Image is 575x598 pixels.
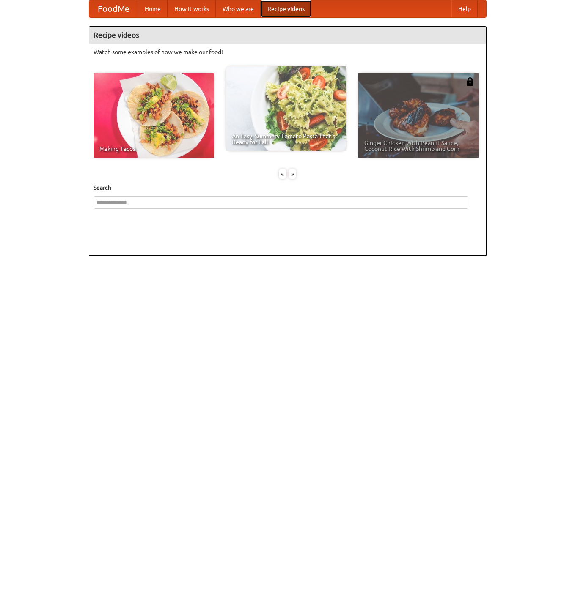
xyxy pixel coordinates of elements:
div: « [279,169,286,179]
h4: Recipe videos [89,27,486,44]
a: FoodMe [89,0,138,17]
div: » [289,169,296,179]
span: An Easy, Summery Tomato Pasta That's Ready for Fall [232,133,340,145]
img: 483408.png [466,77,474,86]
a: Home [138,0,168,17]
a: How it works [168,0,216,17]
a: Help [451,0,478,17]
span: Making Tacos [99,146,208,152]
p: Watch some examples of how we make our food! [94,48,482,56]
a: Recipe videos [261,0,311,17]
a: An Easy, Summery Tomato Pasta That's Ready for Fall [226,66,346,151]
a: Who we are [216,0,261,17]
a: Making Tacos [94,73,214,158]
h5: Search [94,183,482,192]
